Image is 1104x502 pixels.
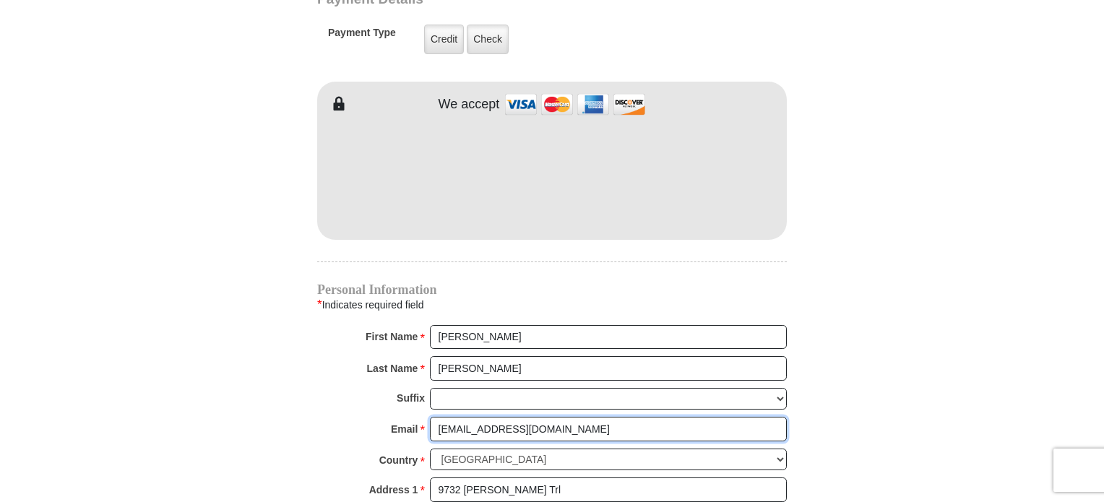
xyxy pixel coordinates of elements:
strong: Email [391,419,418,439]
h4: Personal Information [317,284,787,295]
strong: Country [379,450,418,470]
strong: First Name [366,326,418,347]
label: Credit [424,25,464,54]
div: Indicates required field [317,295,787,314]
img: credit cards accepted [503,89,647,120]
strong: Suffix [397,388,425,408]
strong: Address 1 [369,480,418,500]
h5: Payment Type [328,27,396,46]
h4: We accept [439,97,500,113]
label: Check [467,25,509,54]
strong: Last Name [367,358,418,378]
